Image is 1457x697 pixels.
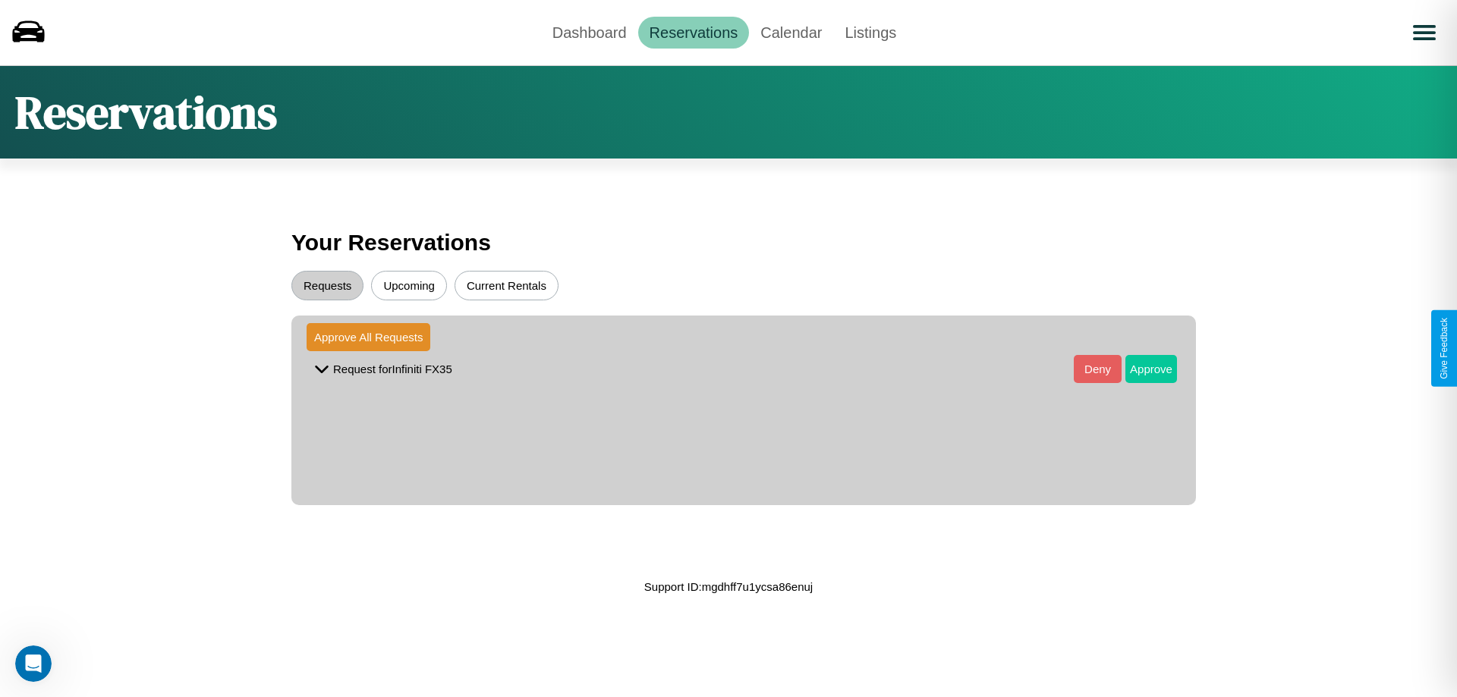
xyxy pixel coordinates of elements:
button: Deny [1074,355,1122,383]
a: Listings [833,17,908,49]
p: Request for Infiniti FX35 [333,359,452,379]
a: Reservations [638,17,750,49]
button: Approve [1125,355,1177,383]
button: Open menu [1403,11,1446,54]
a: Dashboard [541,17,638,49]
button: Requests [291,271,363,300]
iframe: Intercom live chat [15,645,52,682]
h1: Reservations [15,81,277,143]
button: Current Rentals [455,271,559,300]
a: Calendar [749,17,833,49]
button: Approve All Requests [307,323,430,351]
p: Support ID: mgdhff7u1ycsa86enuj [644,576,813,597]
button: Upcoming [371,271,447,300]
h3: Your Reservations [291,222,1166,263]
div: Give Feedback [1439,318,1449,379]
